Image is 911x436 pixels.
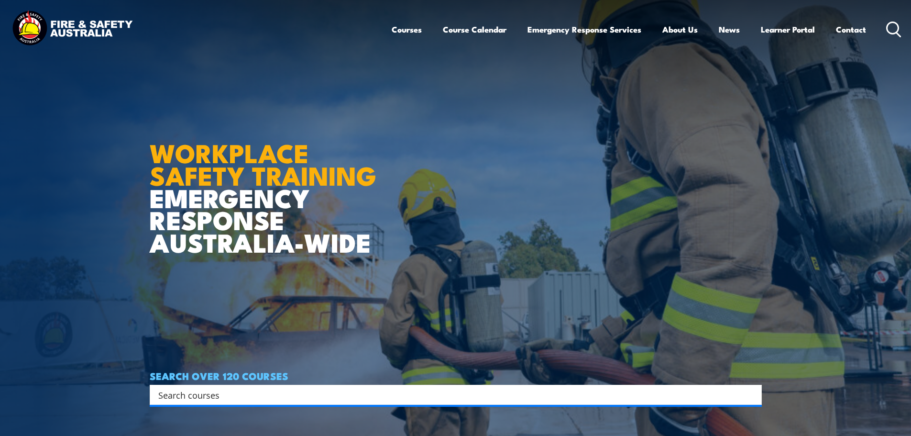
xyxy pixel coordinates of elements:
[150,132,376,194] strong: WORKPLACE SAFETY TRAINING
[527,17,641,42] a: Emergency Response Services
[158,388,741,402] input: Search input
[719,17,740,42] a: News
[392,17,422,42] a: Courses
[745,388,758,402] button: Search magnifier button
[836,17,866,42] a: Contact
[443,17,506,42] a: Course Calendar
[662,17,698,42] a: About Us
[761,17,815,42] a: Learner Portal
[150,370,762,381] h4: SEARCH OVER 120 COURSES
[160,388,743,402] form: Search form
[150,117,384,253] h1: EMERGENCY RESPONSE AUSTRALIA-WIDE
